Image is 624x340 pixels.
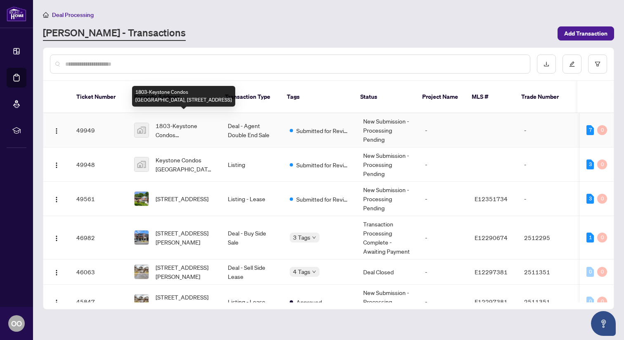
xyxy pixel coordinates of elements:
button: edit [563,55,581,74]
span: Deal Processing [52,11,94,19]
td: 49561 [70,182,128,216]
button: download [537,55,556,74]
div: 0 [597,194,607,204]
td: 2511351 [518,259,575,285]
td: Deal - Sell Side Lease [221,259,283,285]
th: Status [354,81,416,113]
img: Logo [53,128,60,134]
div: 0 [597,125,607,135]
td: - [418,113,468,147]
a: [PERSON_NAME] - Transactions [43,26,186,41]
div: 0 [597,297,607,307]
td: Deal - Buy Side Sale [221,216,283,259]
span: Submitted for Review [296,195,350,204]
button: Open asap [591,311,616,336]
span: Add Transaction [564,27,607,40]
img: Logo [53,162,60,169]
span: [STREET_ADDRESS][PERSON_NAME] [156,292,215,311]
span: Approved [296,297,322,307]
th: MLS # [465,81,515,113]
span: E12290674 [475,234,508,241]
th: Ticket Number [70,81,128,113]
td: New Submission - Processing Pending [357,182,418,216]
div: 1 [586,233,594,243]
td: Listing - Lease [221,182,283,216]
td: - [518,113,575,147]
div: 1803-Keystone Condos [GEOGRAPHIC_DATA], [STREET_ADDRESS] [132,86,235,107]
img: Logo [53,196,60,203]
img: Logo [53,235,60,242]
td: 49948 [70,147,128,182]
span: 1803-Keystone Condos [GEOGRAPHIC_DATA], [STREET_ADDRESS] [156,121,215,139]
img: thumbnail-img [135,265,149,279]
span: E12297381 [475,268,508,276]
span: [STREET_ADDRESS][PERSON_NAME] [156,228,215,247]
span: download [544,61,549,67]
span: down [312,235,316,240]
div: 3 [586,159,594,169]
th: Transaction Type [218,81,280,113]
span: down [312,270,316,274]
td: - [418,285,468,319]
td: 2512295 [518,216,575,259]
button: Logo [50,265,63,278]
td: - [518,147,575,182]
span: E12351734 [475,195,508,202]
span: 3 Tags [293,233,310,242]
span: edit [569,61,575,67]
span: Submitted for Review [296,160,350,169]
div: 0 [597,233,607,243]
div: 0 [586,297,594,307]
img: Logo [53,269,60,276]
th: Property Address [128,81,218,113]
td: - [418,182,468,216]
td: 45847 [70,285,128,319]
span: home [43,12,49,18]
td: New Submission - Processing Pending [357,285,418,319]
span: Submitted for Review [296,126,350,135]
button: Logo [50,192,63,205]
td: 46982 [70,216,128,259]
div: 0 [597,159,607,169]
td: New Submission - Processing Pending [357,113,418,147]
td: Listing - Lease [221,285,283,319]
div: 3 [586,194,594,204]
td: Transaction Processing Complete - Awaiting Payment [357,216,418,259]
img: Logo [53,299,60,306]
img: thumbnail-img [135,123,149,137]
button: filter [588,55,607,74]
td: Deal Closed [357,259,418,285]
th: Trade Number [515,81,572,113]
td: Deal - Agent Double End Sale [221,113,283,147]
span: OO [11,318,22,329]
td: 46063 [70,259,128,285]
button: Add Transaction [558,26,614,40]
div: 7 [586,125,594,135]
button: Logo [50,295,63,308]
button: Logo [50,124,63,137]
img: logo [7,6,26,21]
span: [STREET_ADDRESS] [156,194,208,203]
button: Logo [50,231,63,244]
td: 49949 [70,113,128,147]
span: 4 Tags [293,267,310,276]
img: thumbnail-img [135,231,149,245]
td: - [418,259,468,285]
img: thumbnail-img [135,157,149,171]
td: - [518,182,575,216]
button: Logo [50,158,63,171]
td: - [418,147,468,182]
div: 0 [597,267,607,277]
span: Keystone Condos [GEOGRAPHIC_DATA], [STREET_ADDRESS] [156,155,215,174]
img: thumbnail-img [135,192,149,206]
span: filter [595,61,600,67]
td: New Submission - Processing Pending [357,147,418,182]
th: Tags [280,81,354,113]
td: 2511351 [518,285,575,319]
span: [STREET_ADDRESS][PERSON_NAME] [156,263,215,281]
img: thumbnail-img [135,295,149,309]
td: Listing [221,147,283,182]
th: Project Name [416,81,465,113]
span: E12297381 [475,298,508,305]
div: 0 [586,267,594,277]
